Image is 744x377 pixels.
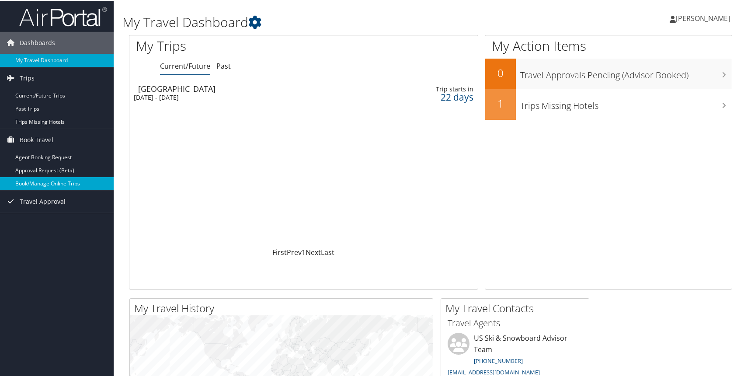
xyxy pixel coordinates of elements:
div: 22 days [397,92,473,100]
a: First [272,247,287,256]
a: Past [216,60,231,70]
h3: Travel Approvals Pending (Advisor Booked) [520,64,732,80]
span: Dashboards [20,31,55,53]
a: [PHONE_NUMBER] [474,356,523,364]
h3: Trips Missing Hotels [520,94,732,111]
span: Travel Approval [20,190,66,212]
h1: My Trips [136,36,326,54]
a: [EMAIL_ADDRESS][DOMAIN_NAME] [448,367,540,375]
h1: My Travel Dashboard [122,12,533,31]
a: [PERSON_NAME] [670,4,739,31]
img: airportal-logo.png [19,6,107,26]
div: [DATE] - [DATE] [134,93,354,101]
h3: Travel Agents [448,316,582,328]
div: Trip starts in [397,84,473,92]
a: 0Travel Approvals Pending (Advisor Booked) [485,58,732,88]
a: Current/Future [160,60,210,70]
h2: 1 [485,95,516,110]
a: 1 [302,247,306,256]
span: Book Travel [20,128,53,150]
div: [GEOGRAPHIC_DATA] [138,84,358,92]
h1: My Action Items [485,36,732,54]
a: Next [306,247,321,256]
span: [PERSON_NAME] [676,13,730,22]
h2: My Travel History [134,300,433,315]
a: 1Trips Missing Hotels [485,88,732,119]
h2: 0 [485,65,516,80]
span: Trips [20,66,35,88]
a: Prev [287,247,302,256]
h2: My Travel Contacts [445,300,589,315]
a: Last [321,247,334,256]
